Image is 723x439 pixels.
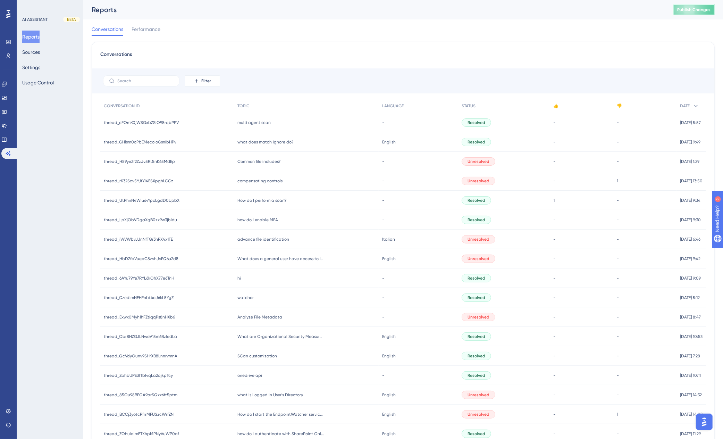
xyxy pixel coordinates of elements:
span: Resolved [468,217,485,223]
span: - [382,275,384,281]
span: thread_rK32Scv5YJfYi4ESXpghLCCz [104,178,173,184]
span: [DATE] 9:42 [680,256,700,262]
span: - [554,178,556,184]
span: - [554,217,556,223]
span: Analyze File Metadata [237,314,282,320]
span: thread_cFOmK0jWSGxbZSlO98rqbPPV [104,120,179,125]
span: Unresolved [468,392,489,398]
span: [DATE] 14:32 [680,392,702,398]
span: - [554,412,556,417]
span: Resolved [468,275,485,281]
span: thread_HbDZfbVuepC8zvhJvFQ6u2d8 [104,256,178,262]
span: [DATE] 9:30 [680,217,701,223]
button: Settings [22,61,40,74]
span: [DATE] 1:29 [680,159,699,164]
span: Need Help? [16,2,43,10]
span: - [617,314,619,320]
span: Unresolved [468,314,489,320]
span: - [554,139,556,145]
span: thread_Obr8HZGJLNwoV15m6BzledLa [104,334,177,339]
span: Conversations [100,50,132,63]
span: [DATE] 9:09 [680,275,701,281]
span: [DATE] 10:11 [680,373,701,378]
span: thread_H59yeZf2ZzJv5Rt5nK65MdEp [104,159,175,164]
span: Publish Changes [677,7,711,13]
span: Resolved [468,120,485,125]
span: [DATE] 13:50 [680,178,703,184]
span: [DATE] 9:34 [680,198,700,203]
span: English [382,256,396,262]
span: English [382,139,396,145]
span: Italian [382,237,395,242]
span: [DATE] 9:49 [680,139,700,145]
span: what does match ignore do? [237,139,293,145]
span: - [617,217,619,223]
span: LANGUAGE [382,103,404,109]
span: [DATE] 14:02 [680,412,703,417]
span: Resolved [468,334,485,339]
span: thread_BCCj3yotcPfrrMFUSzcWrfZN [104,412,174,417]
span: what is Logged in User's Directory [237,392,303,398]
span: - [617,159,619,164]
span: - [617,120,619,125]
span: thread_6AYu79Ye7RYL6kOhX77e6TnH [104,275,174,281]
span: thread_ZOhuiaimETXhpMPNyVuWP0af [104,431,179,437]
span: Performance [132,25,160,33]
span: 1 [554,198,555,203]
span: - [617,275,619,281]
span: [DATE] 7:28 [680,353,700,359]
span: [DATE] 8:47 [680,314,701,320]
span: How do I perform a scan? [237,198,286,203]
span: thread_Exwx0Myh1hFZtiqqPs8nHXb6 [104,314,175,320]
span: SCan customization [237,353,277,359]
span: English [382,353,396,359]
span: hi [237,275,241,281]
span: - [554,275,556,281]
span: thread_iVrVWbvJJnNfTGr3hPX4x1TE [104,237,173,242]
span: advance file identification [237,237,289,242]
span: how do I authenticate with SharePoint Online? [237,431,324,437]
span: DATE [680,103,690,109]
span: - [617,334,619,339]
span: onedrive api [237,373,262,378]
span: - [617,431,619,437]
button: Filter [185,75,220,86]
span: Unresolved [468,237,489,242]
span: - [554,237,556,242]
span: - [617,198,619,203]
span: [DATE] 10:53 [680,334,703,339]
span: thread_CzedImNEHFnbt4eJ6kL5YgZL [104,295,176,300]
span: 👍 [554,103,559,109]
span: - [554,353,556,359]
span: CONVERSATION ID [104,103,140,109]
span: - [382,217,384,223]
span: English [382,334,396,339]
span: [DATE] 5:12 [680,295,700,300]
span: English [382,412,396,417]
div: Reports [92,5,656,15]
span: English [382,431,396,437]
div: AI ASSISTANT [22,17,48,22]
button: Usage Control [22,76,54,89]
span: 1 [617,178,618,184]
span: compensating controls [237,178,283,184]
span: - [382,198,384,203]
span: 1 [617,412,618,417]
span: - [382,120,384,125]
span: watcher [237,295,254,300]
span: - [554,120,556,125]
span: - [382,373,384,378]
span: STATUS [462,103,476,109]
button: Reports [22,31,40,43]
span: Resolved [468,295,485,300]
span: Filter [201,78,211,84]
span: - [554,431,556,437]
span: - [617,392,619,398]
span: - [617,237,619,242]
span: - [554,314,556,320]
span: Unresolved [468,412,489,417]
span: Resolved [468,198,485,203]
span: - [554,256,556,262]
span: Unresolved [468,178,489,184]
